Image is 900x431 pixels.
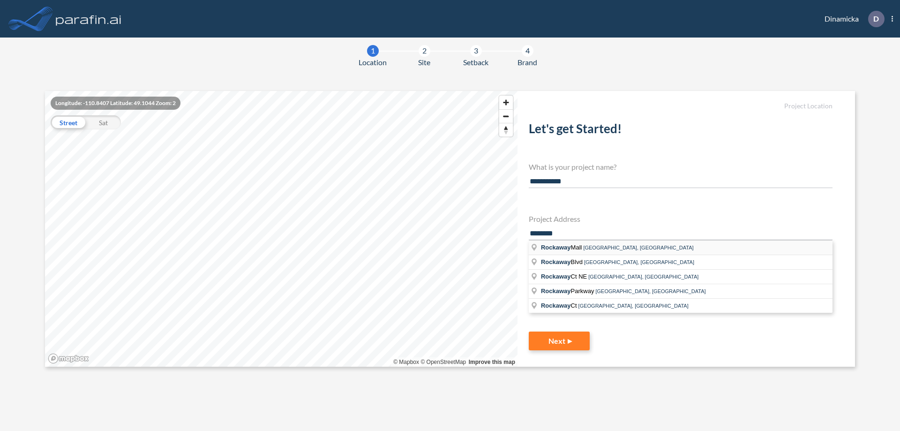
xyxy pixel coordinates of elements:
span: Rockaway [541,244,571,251]
span: [GEOGRAPHIC_DATA], [GEOGRAPHIC_DATA] [578,303,689,309]
div: 3 [470,45,482,57]
span: Rockaway [541,302,571,309]
span: Parkway [541,287,595,295]
button: Reset bearing to north [499,123,513,136]
span: Rockaway [541,273,571,280]
a: Mapbox homepage [48,353,89,364]
span: Location [359,57,387,68]
span: Ct NE [541,273,588,280]
div: Dinamicka [810,11,893,27]
a: OpenStreetMap [420,359,466,365]
img: logo [54,9,123,28]
span: [GEOGRAPHIC_DATA], [GEOGRAPHIC_DATA] [595,288,705,294]
div: 2 [419,45,430,57]
div: Street [51,115,86,129]
span: Site [418,57,430,68]
div: Longitude: -110.8407 Latitude: 49.1044 Zoom: 2 [51,97,180,110]
a: Improve this map [469,359,515,365]
span: Brand [517,57,537,68]
span: [GEOGRAPHIC_DATA], [GEOGRAPHIC_DATA] [583,245,693,250]
span: Blvd [541,258,584,265]
button: Zoom out [499,109,513,123]
a: Mapbox [393,359,419,365]
h4: What is your project name? [529,162,832,171]
div: 1 [367,45,379,57]
span: [GEOGRAPHIC_DATA], [GEOGRAPHIC_DATA] [588,274,698,280]
div: Sat [86,115,121,129]
span: Mall [541,244,583,251]
button: Zoom in [499,96,513,109]
div: 4 [522,45,533,57]
span: Ct [541,302,578,309]
p: D [873,15,879,23]
h2: Let's get Started! [529,121,832,140]
button: Next [529,332,590,350]
span: [GEOGRAPHIC_DATA], [GEOGRAPHIC_DATA] [584,259,694,265]
span: Rockaway [541,287,571,295]
span: Rockaway [541,258,571,265]
span: Setback [463,57,488,68]
h4: Project Address [529,214,832,223]
canvas: Map [45,91,517,367]
h5: Project Location [529,102,832,110]
span: Zoom out [499,110,513,123]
